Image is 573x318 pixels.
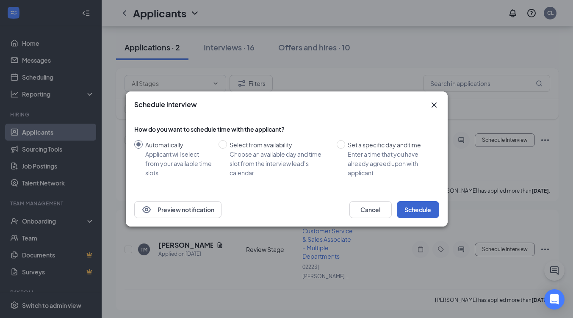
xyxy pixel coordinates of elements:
svg: Cross [429,100,439,110]
div: Choose an available day and time slot from the interview lead’s calendar [230,149,330,177]
div: How do you want to schedule time with the applicant? [134,125,439,133]
div: Open Intercom Messenger [544,289,565,310]
div: Automatically [145,140,212,149]
div: Applicant will select from your available time slots [145,149,212,177]
svg: Eye [141,205,152,215]
div: Set a specific day and time [348,140,432,149]
button: EyePreview notification [134,201,221,218]
h3: Schedule interview [134,100,197,109]
button: Cancel [349,201,392,218]
div: Select from availability [230,140,330,149]
button: Schedule [397,201,439,218]
button: Close [429,100,439,110]
div: Enter a time that you have already agreed upon with applicant [348,149,432,177]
